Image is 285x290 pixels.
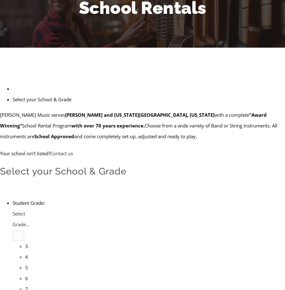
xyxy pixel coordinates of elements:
span: Select Grade... [13,210,30,228]
a: Contact us [50,150,73,157]
strong: School Approved [34,133,74,139]
li: Select your School & Grade [13,94,285,105]
strong: [PERSON_NAME] and [US_STATE][GEOGRAPHIC_DATA], [US_STATE] [65,112,215,118]
strong: with over 70 years experience. [71,122,145,129]
label: Student Grade: [13,200,45,206]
